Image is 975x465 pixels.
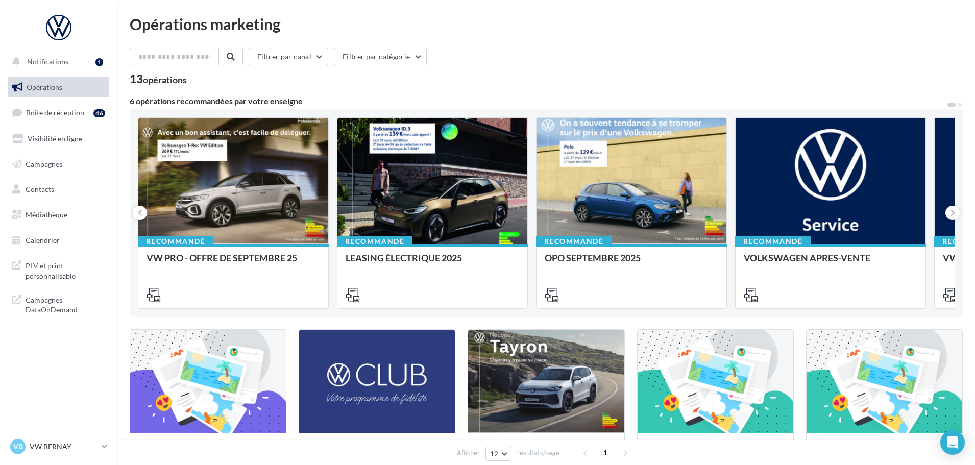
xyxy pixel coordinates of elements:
span: PLV et print personnalisable [26,259,105,281]
a: Calendrier [6,230,111,251]
a: Contacts [6,179,111,200]
div: 46 [93,109,105,117]
span: Afficher [457,448,480,458]
button: Notifications 1 [6,51,107,72]
span: Visibilité en ligne [28,134,82,143]
span: Calendrier [26,236,60,244]
span: résultats/page [517,448,559,458]
span: Contacts [26,185,54,193]
div: OPO SEPTEMBRE 2025 [545,253,718,273]
div: Open Intercom Messenger [940,430,965,455]
button: Filtrer par canal [249,48,328,65]
a: Campagnes DataOnDemand [6,289,111,319]
p: VW BERNAY [30,442,97,452]
div: Recommandé [536,236,612,247]
a: Visibilité en ligne [6,128,111,150]
div: 1 [95,58,103,66]
span: Boîte de réception [26,108,84,117]
span: 12 [490,450,499,458]
div: VOLKSWAGEN APRES-VENTE [744,253,917,273]
span: Campagnes DataOnDemand [26,293,105,315]
span: Médiathèque [26,210,67,219]
div: Recommandé [138,236,213,247]
button: Filtrer par catégorie [334,48,427,65]
div: opérations [143,75,187,84]
div: 6 opérations recommandées par votre enseigne [130,97,946,105]
span: VB [13,442,23,452]
a: PLV et print personnalisable [6,255,111,285]
a: VB VW BERNAY [8,437,109,456]
div: LEASING ÉLECTRIQUE 2025 [346,253,519,273]
span: Campagnes [26,159,62,168]
div: Recommandé [337,236,412,247]
span: Opérations [27,83,62,91]
a: Boîte de réception46 [6,102,111,124]
div: Recommandé [735,236,811,247]
a: Médiathèque [6,204,111,226]
a: Opérations [6,77,111,98]
div: 13 [130,74,187,85]
button: 12 [485,447,511,461]
div: Opérations marketing [130,16,963,32]
span: 1 [597,445,614,461]
div: VW PRO - OFFRE DE SEPTEMBRE 25 [147,253,320,273]
a: Campagnes [6,154,111,175]
span: Notifications [27,57,68,66]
